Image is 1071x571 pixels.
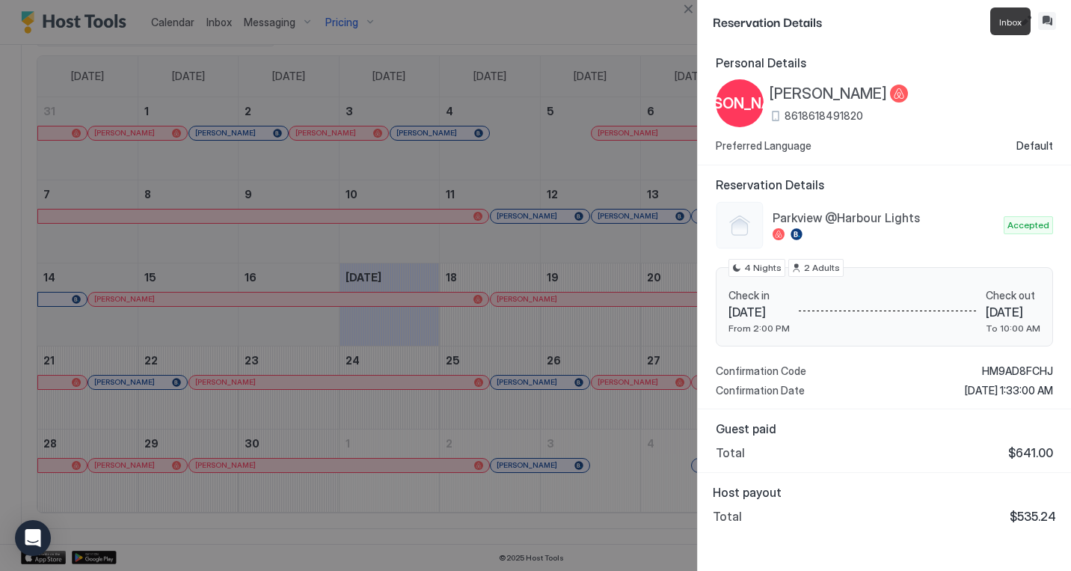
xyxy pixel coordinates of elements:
span: [DATE] [986,305,1040,320]
span: [DATE] [728,305,790,320]
div: Open Intercom Messenger [15,520,51,556]
span: Accepted [1007,219,1049,232]
span: Check in [728,289,790,302]
span: Preferred Language [716,139,811,153]
span: Total [716,445,745,460]
span: Confirmation Code [716,364,806,378]
span: Total [713,509,742,524]
span: From 2:00 PM [728,323,790,334]
span: Check out [986,289,1040,302]
span: Personal Details [716,55,1053,70]
span: To 10:00 AM [986,323,1040,334]
span: Host payout [713,485,1056,500]
span: HM9AD8FCHJ [982,364,1053,378]
span: Reservation Details [713,12,1014,31]
span: Confirmation Date [716,384,805,397]
span: $641.00 [1008,445,1053,460]
span: 2 Adults [804,261,840,275]
span: [PERSON_NAME] [681,92,799,114]
span: [DATE] 1:33:00 AM [965,384,1053,397]
span: Guest paid [716,421,1053,436]
span: Inbox [999,16,1022,28]
span: 4 Nights [744,261,782,275]
span: [PERSON_NAME] [770,85,887,103]
span: Parkview @Harbour Lights [773,210,998,225]
span: Reservation Details [716,177,1053,192]
span: Default [1016,139,1053,153]
span: 8618618491820 [785,109,863,123]
span: $535.24 [1010,509,1056,524]
button: Inbox [1038,12,1056,30]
